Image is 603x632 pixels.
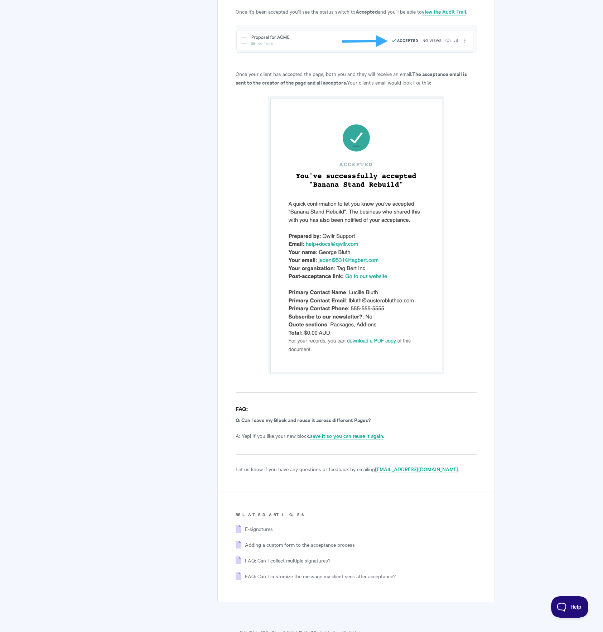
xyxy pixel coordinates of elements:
a: [EMAIL_ADDRESS][DOMAIN_NAME] [375,465,458,473]
p: A: Yep! If you like your new block, . [236,431,477,440]
iframe: Toggle Customer Support [551,596,589,618]
img: file-fLpy6cxia2.png [236,25,477,53]
strong: The acceptance email is sent to the creator of the page and all acceptors. [236,70,467,86]
strong: Accepted [356,8,378,15]
p: Once your client has accepted the page, both you and they will receive an email. Your client's em... [236,70,477,87]
h4: FAQ: [236,404,477,413]
strong: Q: Can I save my Block and reuse it across different Pages? [236,416,371,423]
a: FAQ: Can I collect multiple signatures? [245,557,331,564]
a: view the Audit Trail [422,8,466,16]
a: E-signatures [245,525,273,532]
p: Let us know if you have any questions or feedback by emailing . [236,465,477,473]
a: Adding a custom form to the acceptance process [245,541,355,548]
a: save it so you can reuse it again [310,432,383,440]
a: FAQ: Can I customize the message my client sees after acceptance? [245,573,396,580]
img: file-ZcYDkw4V9h.jpg [268,96,444,374]
h3: Related Articles [236,511,477,518]
p: Once it's been accepted you'll see the status switch to and you'll be able to . [236,7,477,16]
